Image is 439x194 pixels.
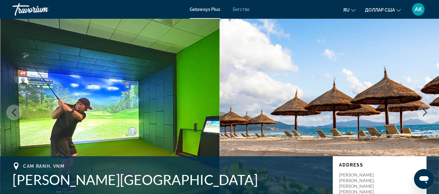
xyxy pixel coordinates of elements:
font: доллар США [365,7,395,12]
a: Травориум [12,1,75,17]
button: Меню пользователя [410,3,427,16]
h1: [PERSON_NAME][GEOGRAPHIC_DATA] [12,172,327,188]
a: Getaways Plus [190,7,220,12]
a: Бегства [233,7,249,12]
button: Next image [417,105,433,120]
button: Previous image [6,105,22,120]
font: ru [343,7,350,12]
iframe: Кнопка запуска окна обмена сообщениями [414,169,434,189]
button: Изменить валюту [365,5,401,14]
button: Изменить язык [343,5,356,14]
span: Cam Ranh, VNM [23,164,65,169]
font: АК [415,6,422,12]
p: Address [339,162,420,167]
